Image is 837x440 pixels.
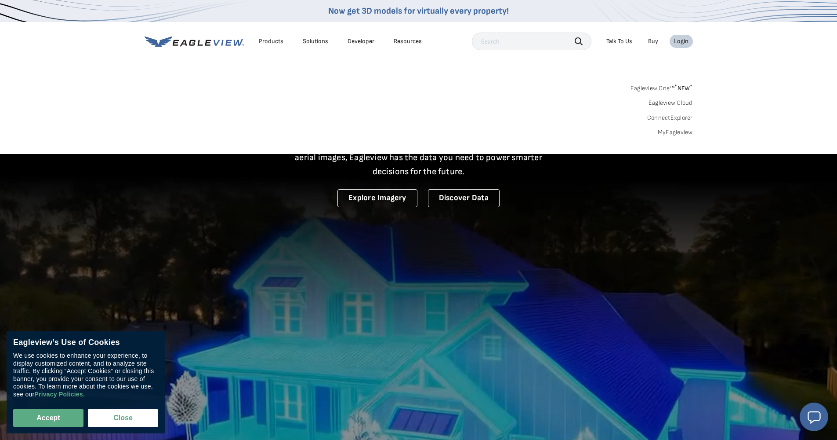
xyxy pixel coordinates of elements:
[337,189,417,207] a: Explore Imagery
[348,37,374,45] a: Developer
[630,82,693,92] a: Eagleview One™*NEW*
[647,114,693,122] a: ConnectExplorer
[674,37,688,45] div: Login
[13,409,83,427] button: Accept
[259,37,283,45] div: Products
[674,84,692,92] span: NEW
[328,6,509,16] a: Now get 3D models for virtually every property!
[34,391,83,398] a: Privacy Policies
[88,409,158,427] button: Close
[13,338,158,348] div: Eagleview’s Use of Cookies
[648,37,658,45] a: Buy
[394,37,422,45] div: Resources
[800,403,828,431] button: Open chat window
[428,189,500,207] a: Discover Data
[658,128,693,136] a: MyEagleview
[303,37,328,45] div: Solutions
[649,99,693,107] a: Eagleview Cloud
[284,136,553,179] p: A new era starts here. Built on more than 3.5 billion high-resolution aerial images, Eagleview ha...
[606,37,632,45] div: Talk To Us
[472,33,591,50] input: Search
[13,352,158,398] div: We use cookies to enhance your experience, to display customized content, and to analyze site tra...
